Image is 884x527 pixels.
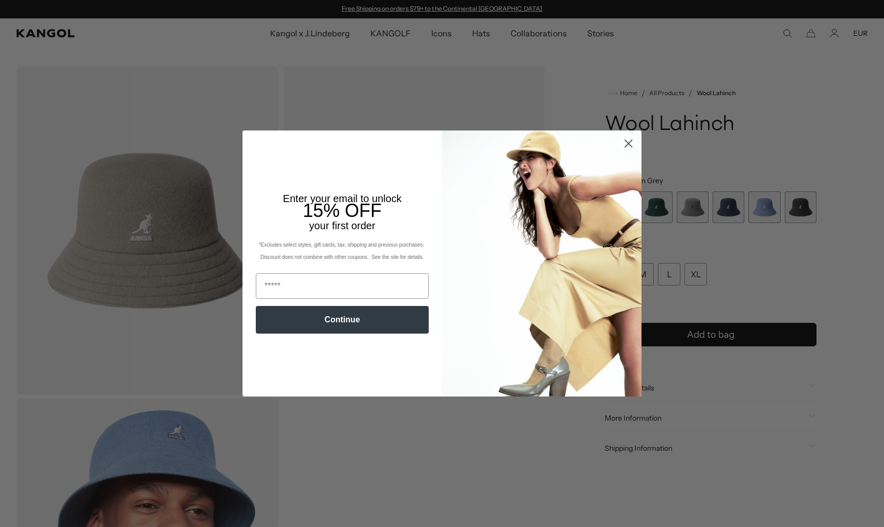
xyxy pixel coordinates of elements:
[303,200,382,221] span: 15% OFF
[283,193,402,204] span: Enter your email to unlock
[620,135,637,152] button: Close dialog
[256,273,429,299] input: Email
[309,220,375,231] span: your first order
[256,306,429,334] button: Continue
[259,242,426,260] span: *Excludes select styles, gift cards, tax, shipping and previous purchases. Discount does not comb...
[442,130,642,397] img: 93be19ad-e773-4382-80b9-c9d740c9197f.jpeg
